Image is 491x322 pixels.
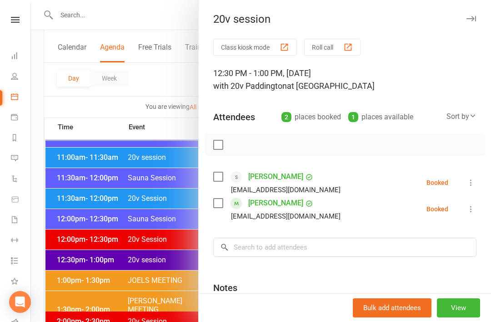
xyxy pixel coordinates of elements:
[11,128,31,149] a: Reports
[348,112,358,122] div: 1
[281,112,291,122] div: 2
[213,111,255,123] div: Attendees
[213,67,476,92] div: 12:30 PM - 1:00 PM, [DATE]
[426,206,448,212] div: Booked
[11,190,31,210] a: Product Sales
[213,81,287,91] span: with 20v Paddington
[281,111,341,123] div: places booked
[11,87,31,108] a: Calendar
[199,13,491,26] div: 20v session
[11,67,31,87] a: People
[446,111,476,123] div: Sort by
[213,281,237,294] div: Notes
[11,108,31,128] a: Payments
[437,298,480,317] button: View
[304,39,361,56] button: Roll call
[11,272,31,292] a: What's New
[248,196,303,210] a: [PERSON_NAME]
[287,81,375,91] span: at [GEOGRAPHIC_DATA]
[213,238,476,257] input: Search to add attendees
[353,298,431,317] button: Bulk add attendees
[348,111,413,123] div: places available
[231,184,341,196] div: [EMAIL_ADDRESS][DOMAIN_NAME]
[248,169,303,184] a: [PERSON_NAME]
[11,46,31,67] a: Dashboard
[213,39,297,56] button: Class kiosk mode
[426,179,448,186] div: Booked
[9,291,31,313] div: Open Intercom Messenger
[231,210,341,222] div: [EMAIL_ADDRESS][DOMAIN_NAME]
